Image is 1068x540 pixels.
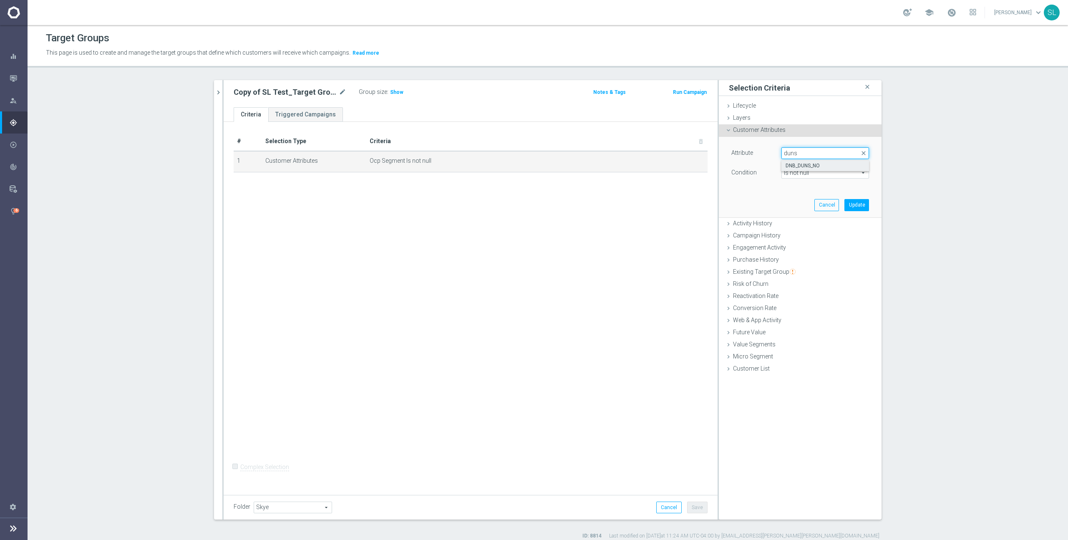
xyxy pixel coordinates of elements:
[339,87,346,97] i: mode_edit
[262,132,366,151] th: Selection Type
[729,83,790,93] h3: Selection Criteria
[9,119,28,126] button: gps_fixed Plan
[863,81,872,93] i: close
[9,503,17,510] i: settings
[234,107,268,122] a: Criteria
[214,88,222,96] i: chevron_right
[9,75,28,82] button: Mission Control
[1034,8,1043,17] span: keyboard_arrow_down
[234,503,250,510] label: Folder
[609,532,879,540] label: Last modified on [DATE] at 11:24 AM UTC-04:00 by [EMAIL_ADDRESS][PERSON_NAME][PERSON_NAME][DOMAIN...
[10,200,27,222] div: Optibot
[9,164,28,170] button: track_changes Analyze
[9,97,28,104] button: person_search Explore
[10,141,27,149] div: Execute
[733,126,786,133] span: Customer Attributes
[390,89,403,95] span: Show
[731,149,753,156] lable: Attribute
[10,67,27,89] div: Mission Control
[46,32,109,44] h1: Target Groups
[46,49,350,56] span: This page is used to create and manage the target groups that define which customers will receive...
[733,329,766,336] span: Future Value
[234,132,262,151] th: #
[733,244,786,251] span: Engagement Activity
[9,186,28,192] button: Data Studio
[9,53,28,60] button: equalizer Dashboard
[262,151,366,172] td: Customer Attributes
[1044,5,1060,20] div: SL
[10,119,27,126] div: Plan
[370,138,391,144] span: Criteria
[10,163,27,171] div: Analyze
[10,97,27,104] div: Explore
[781,147,869,159] input: Quick find
[733,317,781,323] span: Web & App Activity
[656,502,682,513] button: Cancel
[733,353,773,360] span: Micro Segment
[10,119,17,126] i: gps_fixed
[10,185,27,193] div: Data Studio
[13,208,19,213] div: 6
[924,8,934,17] span: school
[387,88,388,96] label: :
[9,208,28,214] button: lightbulb Optibot 6
[10,207,17,215] i: lightbulb
[844,199,869,211] button: Update
[10,141,17,149] i: play_circle_outline
[733,268,796,275] span: Existing Target Group
[214,80,222,105] button: chevron_right
[814,199,839,211] button: Cancel
[352,48,380,58] button: Read more
[733,280,768,287] span: Risk of Churn
[4,496,22,518] div: Settings
[733,232,781,239] span: Campaign History
[733,102,756,109] span: Lifecycle
[592,88,627,97] button: Notes & Tags
[268,107,343,122] a: Triggered Campaigns
[234,151,262,172] td: 1
[9,141,28,148] button: play_circle_outline Execute
[10,45,27,67] div: Dashboard
[234,87,337,97] h2: Copy of SL Test_Target Group_2024
[733,256,779,263] span: Purchase History
[733,293,778,299] span: Reactivation Rate
[733,220,772,227] span: Activity History
[733,114,751,121] span: Layers
[359,88,387,96] label: Group size
[733,305,776,311] span: Conversion Rate
[733,365,770,372] span: Customer List
[370,157,431,164] span: Ocp Segment Is not null
[10,163,17,171] i: track_changes
[731,169,757,176] lable: Condition
[582,532,602,540] label: ID: 8814
[860,150,867,156] span: close
[672,88,708,97] button: Run Campaign
[733,341,776,348] span: Value Segments
[10,97,17,104] i: person_search
[786,162,865,169] span: DNB_DUNS_NO
[240,463,289,471] label: Complex Selection
[993,6,1044,19] a: [PERSON_NAME]keyboard_arrow_down
[687,502,708,513] button: Save
[10,53,17,60] i: equalizer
